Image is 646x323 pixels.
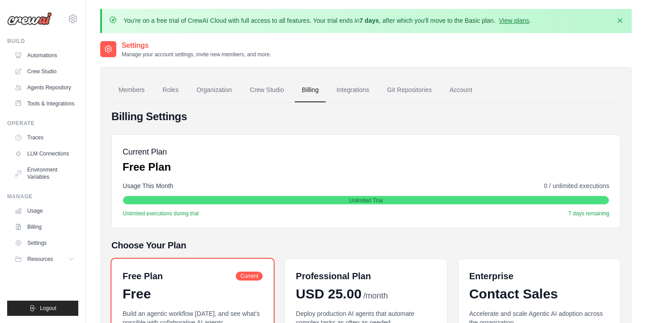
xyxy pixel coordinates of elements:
[111,239,620,252] h5: Choose Your Plan
[569,210,609,217] span: 7 days remaining
[27,256,53,263] span: Resources
[11,48,78,63] a: Automations
[123,181,173,190] span: Usage This Month
[544,181,609,190] span: 0 / unlimited executions
[11,252,78,266] button: Resources
[123,210,199,217] span: Unlimited executions during trial
[243,78,291,102] a: Crew Studio
[295,78,326,102] a: Billing
[7,193,78,200] div: Manage
[469,286,609,302] div: Contact Sales
[123,146,171,158] h5: Current Plan
[111,78,152,102] a: Members
[111,109,620,124] h4: Billing Settings
[11,147,78,161] a: LLM Connections
[296,286,361,302] span: USD 25.00
[11,80,78,95] a: Agents Repository
[122,51,271,58] p: Manage your account settings, invite new members, and more.
[11,130,78,145] a: Traces
[359,17,379,24] strong: 7 days
[469,270,609,282] h6: Enterprise
[11,220,78,234] a: Billing
[40,305,56,312] span: Logout
[123,160,171,174] p: Free Plan
[11,64,78,79] a: Crew Studio
[122,40,271,51] h2: Settings
[499,17,529,24] a: View plans
[7,38,78,45] div: Build
[329,78,376,102] a: Integrations
[7,120,78,127] div: Operate
[123,16,531,25] p: You're on a free trial of CrewAI Cloud with full access to all features. Your trial ends in , aft...
[189,78,239,102] a: Organization
[7,12,52,25] img: Logo
[11,236,78,250] a: Settings
[363,290,388,302] span: /month
[296,270,371,282] h6: Professional Plan
[7,301,78,316] button: Logout
[236,272,263,281] span: Current
[11,204,78,218] a: Usage
[442,78,480,102] a: Account
[155,78,186,102] a: Roles
[380,78,439,102] a: Git Repositories
[11,163,78,184] a: Environment Variables
[349,197,383,204] span: Unlimited Trial
[11,96,78,111] a: Tools & Integrations
[123,270,163,282] h6: Free Plan
[123,286,263,302] div: Free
